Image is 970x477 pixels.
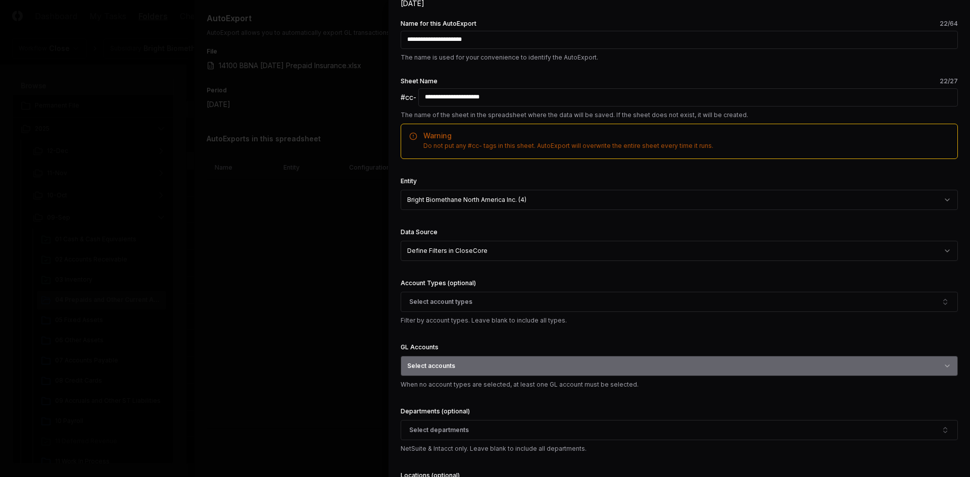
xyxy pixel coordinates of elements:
[409,297,472,306] span: Select account types
[401,356,958,376] button: Select accounts
[401,53,958,62] p: The name is used for your convenience to identify the AutoExport.
[409,132,949,139] h5: Warning
[401,228,438,236] label: Data Source
[401,316,958,325] p: Filter by account types. Leave blank to include all types.
[940,21,958,27] span: 22 /64
[401,407,470,415] label: Departments (optional)
[401,279,476,287] label: Account Types (optional)
[401,343,439,351] label: GL Accounts
[401,21,958,27] label: Name for this AutoExport
[401,92,416,102] span: #cc-
[401,78,958,84] label: Sheet Name
[401,444,958,453] p: NetSuite & Intacct only. Leave blank to include all departments.
[409,141,949,150] div: Do not put any #cc- tags in this sheet. AutoExport will overwrite the entire sheet every time it ...
[409,426,469,435] span: Select departments
[401,111,958,120] p: The name of the sheet in the spreadsheet where the data will be saved. If the sheet does not exis...
[401,380,958,389] p: When no account types are selected, at least one GL account must be selected.
[401,177,417,185] label: Entity
[940,78,958,84] span: 22 /27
